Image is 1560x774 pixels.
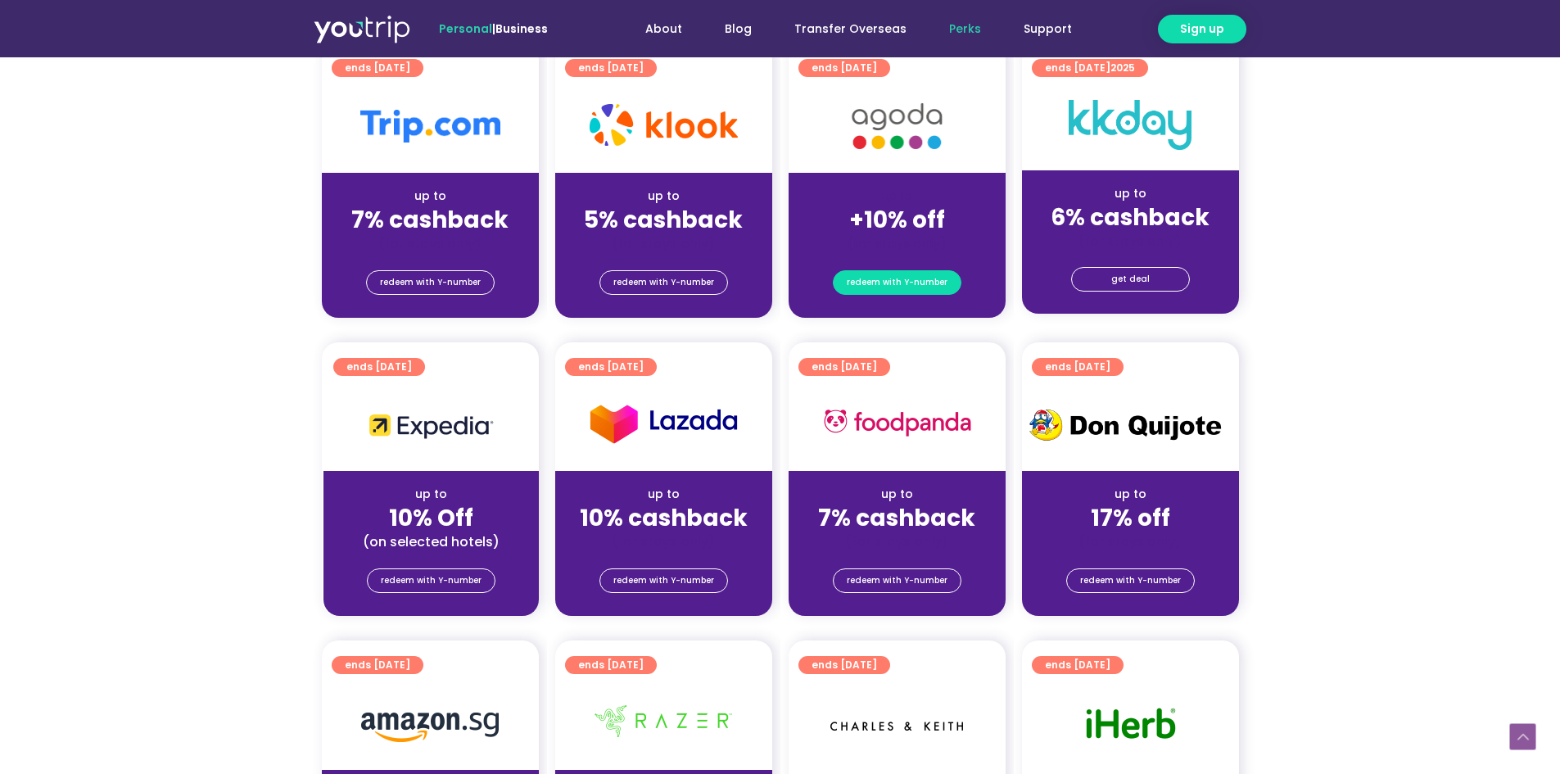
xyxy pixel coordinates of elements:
div: (for stays only) [568,235,759,252]
a: redeem with Y-number [833,568,961,593]
a: Transfer Overseas [773,14,928,44]
strong: 17% off [1091,502,1170,534]
a: Support [1002,14,1093,44]
strong: 10% Off [389,502,473,534]
strong: 7% cashback [351,204,509,236]
span: up to [882,188,912,204]
a: ends [DATE] [1032,656,1124,674]
a: redeem with Y-number [367,568,495,593]
a: ends [DATE] [332,59,423,77]
div: (for stays only) [568,533,759,550]
strong: 10% cashback [580,502,748,534]
div: (for stays only) [802,235,993,252]
span: | [439,20,548,37]
span: ends [DATE] [578,59,644,77]
a: About [624,14,703,44]
span: ends [DATE] [812,656,877,674]
span: redeem with Y-number [381,569,482,592]
div: up to [568,188,759,205]
a: ends [DATE] [1032,358,1124,376]
span: Sign up [1180,20,1224,38]
a: redeem with Y-number [599,568,728,593]
span: ends [DATE] [345,656,410,674]
strong: +10% off [849,204,945,236]
strong: 7% cashback [818,502,975,534]
div: up to [802,486,993,503]
strong: 6% cashback [1051,201,1210,233]
div: up to [568,486,759,503]
a: get deal [1071,267,1190,292]
span: ends [DATE] [812,59,877,77]
a: ends [DATE] [798,59,890,77]
span: get deal [1111,268,1150,291]
span: ends [DATE] [345,59,410,77]
span: ends [DATE] [1045,59,1135,77]
strong: 5% cashback [584,204,743,236]
a: ends [DATE] [565,358,657,376]
a: ends [DATE] [332,656,423,674]
a: Blog [703,14,773,44]
a: ends [DATE] [333,358,425,376]
a: redeem with Y-number [366,270,495,295]
div: (for stays only) [335,235,526,252]
a: redeem with Y-number [1066,568,1195,593]
span: Personal [439,20,492,37]
span: redeem with Y-number [613,271,714,294]
span: 2025 [1110,61,1135,75]
div: (for stays only) [1035,233,1226,250]
span: redeem with Y-number [613,569,714,592]
a: ends [DATE] [565,59,657,77]
div: up to [335,188,526,205]
span: ends [DATE] [578,656,644,674]
span: ends [DATE] [812,358,877,376]
div: (for stays only) [1035,533,1226,550]
span: ends [DATE] [1045,358,1110,376]
span: ends [DATE] [578,358,644,376]
div: up to [1035,185,1226,202]
span: redeem with Y-number [847,569,947,592]
a: redeem with Y-number [833,270,961,295]
a: ends [DATE]2025 [1032,59,1148,77]
a: redeem with Y-number [599,270,728,295]
a: Perks [928,14,1002,44]
div: (for stays only) [802,533,993,550]
span: redeem with Y-number [380,271,481,294]
nav: Menu [592,14,1093,44]
a: ends [DATE] [798,656,890,674]
span: redeem with Y-number [1080,569,1181,592]
span: ends [DATE] [346,358,412,376]
span: redeem with Y-number [847,271,947,294]
div: (on selected hotels) [337,533,526,550]
a: ends [DATE] [798,358,890,376]
div: up to [1035,486,1226,503]
a: Business [495,20,548,37]
span: ends [DATE] [1045,656,1110,674]
div: up to [337,486,526,503]
a: ends [DATE] [565,656,657,674]
a: Sign up [1158,15,1246,43]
